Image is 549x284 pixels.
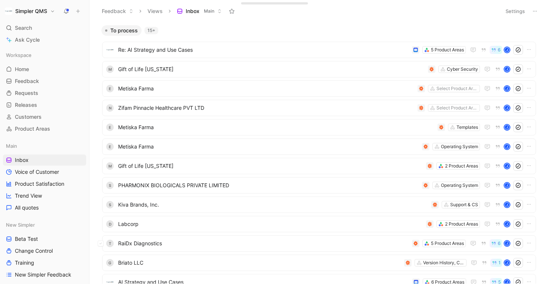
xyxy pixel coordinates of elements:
[504,202,510,207] div: J
[144,6,166,17] button: Views
[490,239,502,248] button: 6
[15,125,50,133] span: Product Areas
[3,64,86,75] a: Home
[106,162,114,170] div: M
[3,50,86,61] div: Workspace
[118,239,409,248] span: RaiDx Diagnostics
[3,87,86,99] a: Requests
[118,84,415,93] span: Metiska Farma
[186,7,199,15] span: Inbox
[101,25,142,36] button: To process
[436,104,478,112] div: Select Product Areas
[498,261,501,265] span: 1
[441,143,478,150] div: Operating System
[504,144,510,149] div: J
[102,42,536,58] a: logoRe: AI Strategy and Use Cases5 Product Areas6J
[490,259,502,267] button: 1
[498,48,501,52] span: 6
[504,260,510,265] div: J
[15,89,38,97] span: Requests
[15,156,29,164] span: Inbox
[504,47,510,52] div: J
[15,101,37,109] span: Releases
[118,200,428,209] span: Kiva Brands, Inc.
[118,103,415,112] span: Zifam Pinnacle Healthcare PVT LTD
[15,247,53,255] span: Change Control
[15,8,47,15] h1: Simpler QMS
[5,7,12,15] img: Simpler QMS
[6,51,32,59] span: Workspace
[110,27,138,34] span: To process
[490,46,502,54] button: 6
[106,182,114,189] div: S
[504,67,510,72] div: J
[3,202,86,213] a: All quotes
[3,166,86,178] a: Voice of Customer
[3,6,57,16] button: Simpler QMSSimpler QMS
[15,66,29,73] span: Home
[118,181,419,190] span: PHARMONIX BIOLOGICALS PRIVATE LIMITED
[144,27,158,34] div: 15+
[441,182,478,189] div: Operating System
[15,35,40,44] span: Ask Cycle
[15,259,34,267] span: Training
[15,271,71,278] span: New Simpler Feedback
[102,216,536,232] a: DLabcorp2 Product AreasJ
[118,162,423,170] span: Gift of Life [US_STATE]
[102,138,536,155] a: EMetiska FarmaOperating SystemJ
[504,105,510,111] div: J
[3,245,86,256] a: Change Control
[504,163,510,169] div: J
[502,6,528,16] button: Settings
[3,233,86,245] a: Beta Test
[173,6,225,17] button: InboxMain
[3,219,86,230] div: New Simpler
[3,123,86,134] a: Product Areas
[106,104,114,112] div: N
[118,142,419,151] span: Metiska Farma
[3,154,86,166] a: Inbox
[106,143,114,150] div: E
[457,124,478,131] div: Templates
[423,259,465,267] div: Version History, Change History, Audit Trail
[6,221,35,229] span: New Simpler
[3,219,86,280] div: New SimplerBeta TestChange ControlTrainingNew Simpler Feedback
[106,201,114,208] div: S
[3,257,86,268] a: Training
[102,197,536,213] a: SKiva Brands, Inc.Support & CSJ
[15,77,39,85] span: Feedback
[102,158,536,174] a: MGift of Life [US_STATE]2 Product AreasJ
[3,34,86,45] a: Ask Cycle
[106,240,114,247] div: T
[3,178,86,189] a: Product Satisfaction
[106,220,114,228] div: D
[3,22,86,33] div: Search
[3,140,86,213] div: MainInboxVoice of CustomerProduct SatisfactionTrend ViewAll quotes
[431,46,464,54] div: 5 Product Areas
[102,255,536,271] a: GBriato LLCVersion History, Change History, Audit Trail1J
[3,269,86,280] a: New Simpler Feedback
[102,235,536,252] a: TRaiDx Diagnostics5 Product Areas6J
[118,123,435,132] span: Metiska Farma
[15,23,32,32] span: Search
[15,168,59,176] span: Voice of Customer
[15,180,64,188] span: Product Satisfaction
[450,201,478,208] div: Support & CS
[3,76,86,87] a: Feedback
[15,113,42,121] span: Customers
[15,235,38,243] span: Beta Test
[118,65,425,74] span: Gift of Life [US_STATE]
[102,177,536,194] a: SPHARMONIX BIOLOGICALS PRIVATE LIMITEDOperating SystemJ
[106,66,114,73] div: M
[118,220,423,229] span: Labcorp
[204,7,214,15] span: Main
[504,183,510,188] div: J
[3,111,86,122] a: Customers
[106,46,114,54] img: logo
[498,241,501,246] span: 6
[445,220,478,228] div: 2 Product Areas
[102,80,536,97] a: EMetiska FarmaSelect Product AreasJ
[504,125,510,130] div: J
[504,86,510,91] div: J
[431,240,464,247] div: 5 Product Areas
